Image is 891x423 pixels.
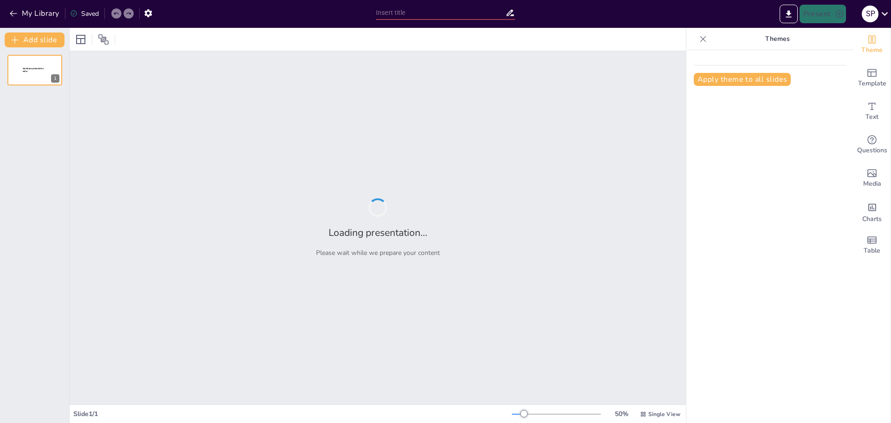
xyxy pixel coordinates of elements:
button: Add slide [5,33,65,47]
button: My Library [7,6,63,21]
h2: Loading presentation... [329,226,427,239]
span: Theme [861,45,883,55]
div: Add text boxes [853,95,891,128]
span: Questions [857,145,887,156]
button: Present [800,5,846,23]
span: Template [858,78,886,89]
div: Add a table [853,228,891,262]
span: Single View [648,410,680,418]
p: Themes [710,28,844,50]
div: Add ready made slides [853,61,891,95]
div: Add charts and graphs [853,195,891,228]
button: S P [862,5,878,23]
input: Insert title [376,6,505,20]
div: Layout [73,32,88,47]
span: Sendsteps presentation editor [23,67,44,72]
span: Text [865,112,878,122]
span: Charts [862,214,882,224]
div: 50 % [610,410,633,418]
div: Get real-time input from your audience [853,128,891,162]
span: Position [98,34,109,45]
div: 1 [7,55,62,85]
div: Slide 1 / 1 [73,410,512,418]
div: 1 [51,74,59,83]
div: Change the overall theme [853,28,891,61]
div: S P [862,6,878,22]
p: Please wait while we prepare your content [316,248,440,257]
span: Table [864,246,880,256]
div: Add images, graphics, shapes or video [853,162,891,195]
button: Export to PowerPoint [780,5,798,23]
button: Apply theme to all slides [694,73,791,86]
span: Media [863,179,881,189]
div: Saved [70,9,99,18]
